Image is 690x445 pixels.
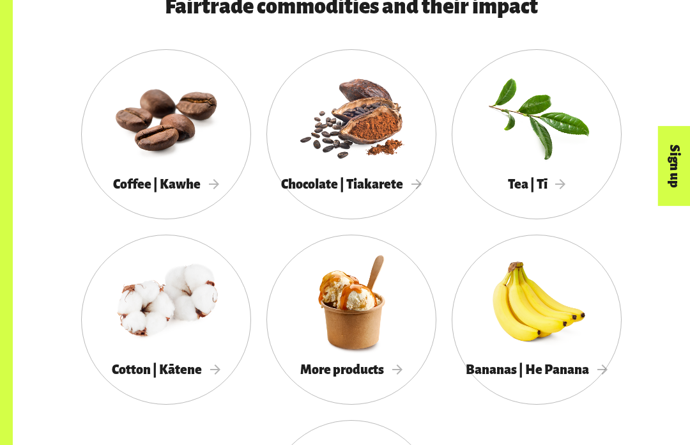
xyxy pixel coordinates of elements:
[266,235,436,405] a: More products
[112,363,220,377] span: Cotton | Kātene
[452,235,622,405] a: Bananas | He Panana
[452,49,622,219] a: Tea | Tī
[300,363,402,377] span: More products
[113,177,219,191] span: Coffee | Kawhe
[466,363,608,377] span: Bananas | He Panana
[266,49,436,219] a: Chocolate | Tiakarete
[281,177,422,191] span: Chocolate | Tiakarete
[81,49,251,219] a: Coffee | Kawhe
[508,177,566,191] span: Tea | Tī
[81,235,251,405] a: Cotton | Kātene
